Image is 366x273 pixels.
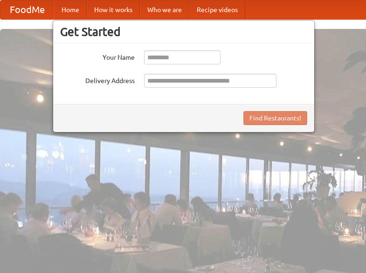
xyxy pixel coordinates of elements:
[60,50,135,62] label: Your Name
[60,25,307,39] h3: Get Started
[243,111,307,125] button: Find Restaurants!
[87,0,140,19] a: How it works
[60,74,135,85] label: Delivery Address
[54,0,87,19] a: Home
[140,0,189,19] a: Who we are
[189,0,245,19] a: Recipe videos
[0,0,54,19] a: FoodMe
